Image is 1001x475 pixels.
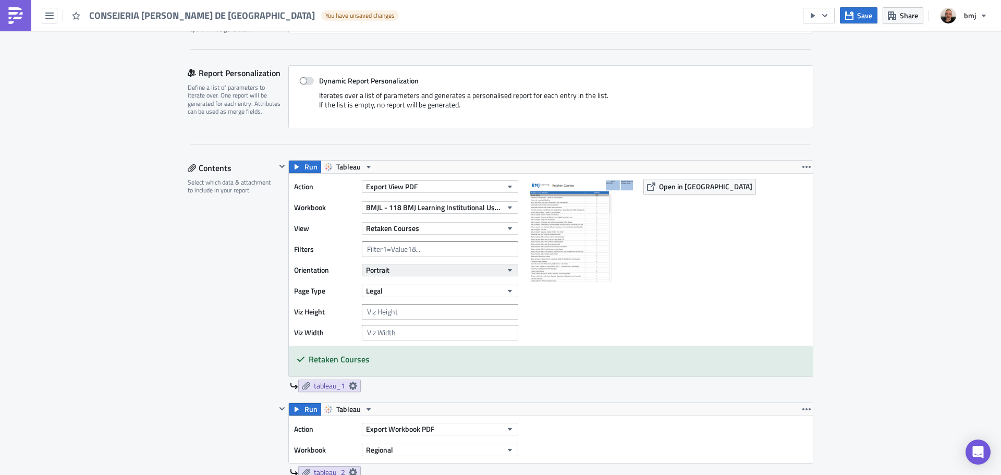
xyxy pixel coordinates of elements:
[89,9,316,21] span: CONSEJERIA [PERSON_NAME] DE [GEOGRAPHIC_DATA]
[366,202,502,213] span: BMJL - 118 BMJ Learning Institutional Usage
[4,73,498,81] p: Thanks,
[362,285,518,297] button: Legal
[7,7,24,24] img: PushMetrics
[883,7,923,23] button: Share
[319,75,419,86] strong: Dynamic Report Personalization
[366,264,389,275] span: Portrait
[939,7,957,25] img: Avatar
[298,380,361,392] a: tableau_1
[362,222,518,235] button: Retaken Courses
[366,223,419,234] span: Retaken Courses
[294,262,357,278] label: Orientation
[276,403,288,415] button: Hide content
[643,179,756,194] button: Open in [GEOGRAPHIC_DATA]
[362,325,518,340] input: Viz Width
[659,181,752,192] span: Open in [GEOGRAPHIC_DATA]
[362,444,518,456] button: Regional
[362,304,518,320] input: Viz Height
[276,160,288,173] button: Hide content
[900,10,918,21] span: Share
[336,403,361,416] span: Tableau
[362,241,518,257] input: Filter1=Value1&...
[966,440,991,465] div: Open Intercom Messenger
[366,423,434,434] span: Export Workbook PDF
[366,285,383,296] span: Legal
[366,444,393,455] span: Regional
[294,304,357,320] label: Viz Height
[362,201,518,214] button: BMJL - 118 BMJ Learning Institutional Usage
[289,161,321,173] button: Run
[840,7,877,23] button: Save
[289,403,321,416] button: Run
[304,161,318,173] span: Run
[964,10,976,21] span: bmj
[294,283,357,299] label: Page Type
[299,91,802,117] div: Iterates over a list of parameters and generates a personalised report for each entry in the list...
[304,403,318,416] span: Run
[362,180,518,193] button: Export View PDF
[188,178,276,194] div: Select which data & attachment to include in your report.
[325,11,395,20] span: You have unsaved changes
[294,221,357,236] label: View
[4,50,498,58] p: Note: The report is now exported from [GEOGRAPHIC_DATA].
[294,241,357,257] label: Filters
[294,200,357,215] label: Workbook
[857,10,872,21] span: Save
[529,179,633,283] img: View Image
[362,264,518,276] button: Portrait
[188,83,282,116] div: Define a list of parameters to iterate over. One report will be generated for each entry. Attribu...
[362,423,518,435] button: Export Workbook PDF
[309,355,805,363] h5: Retaken Courses
[188,1,282,33] div: Optionally, perform a condition check before generating and sending a report. Only if true, the r...
[336,161,361,173] span: Tableau
[366,181,418,192] span: Export View PDF
[294,442,357,458] label: Workbook
[294,421,357,437] label: Action
[314,381,345,391] span: tableau_1
[4,4,498,13] p: Hi,
[4,27,498,35] p: Please find attached the monthly BMJ Case Reports Submissions & Page View Usage Report.
[294,325,357,340] label: Viz Width
[934,4,993,27] button: bmj
[294,179,357,194] label: Action
[321,403,376,416] button: Tableau
[4,4,498,81] body: Rich Text Area. Press ALT-0 for help.
[321,161,376,173] button: Tableau
[188,160,276,176] div: Contents
[188,65,288,81] div: Report Personalization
